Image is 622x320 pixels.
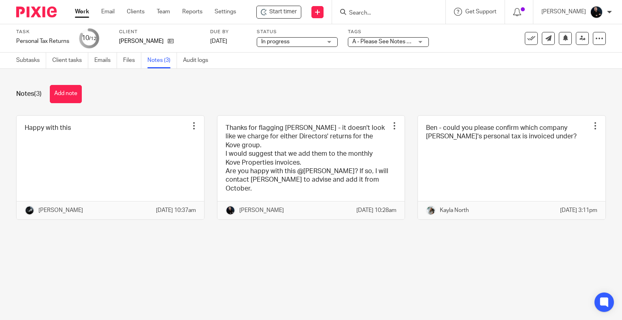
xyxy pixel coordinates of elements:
a: Audit logs [183,53,214,68]
p: [PERSON_NAME] [38,206,83,214]
button: Add note [50,85,82,103]
span: (3) [34,91,42,97]
small: /12 [89,36,96,41]
img: Headshots%20accounting4everything_Poppy%20Jakes%20Photography-2203.jpg [226,206,235,215]
span: In progress [261,39,290,45]
label: Due by [210,29,247,35]
span: Get Support [465,9,496,15]
span: Start timer [269,8,297,16]
p: [DATE] 10:37am [156,206,196,214]
label: Task [16,29,69,35]
a: Notes (3) [147,53,177,68]
label: Client [119,29,200,35]
p: [PERSON_NAME] [239,206,284,214]
img: 1000002122.jpg [25,206,34,215]
p: Kayla North [440,206,469,214]
p: [PERSON_NAME] [541,8,586,16]
a: Team [157,8,170,16]
a: Files [123,53,141,68]
a: Email [101,8,115,16]
div: 10 [82,34,96,43]
span: [DATE] [210,38,227,44]
input: Search [348,10,421,17]
div: Daniel Duffield - Personal Tax Returns [256,6,301,19]
a: Subtasks [16,53,46,68]
p: [DATE] 3:11pm [560,206,597,214]
a: Reports [182,8,202,16]
img: Profile%20Photo.png [426,206,436,215]
a: Clients [127,8,145,16]
a: Work [75,8,89,16]
label: Tags [348,29,429,35]
span: A - Please See Notes + 1 [352,39,414,45]
p: [PERSON_NAME] [119,37,164,45]
h1: Notes [16,90,42,98]
a: Emails [94,53,117,68]
div: Personal Tax Returns [16,37,69,45]
img: Headshots%20accounting4everything_Poppy%20Jakes%20Photography-2203.jpg [590,6,603,19]
label: Status [257,29,338,35]
p: [DATE] 10:28am [356,206,396,214]
img: Pixie [16,6,57,17]
a: Client tasks [52,53,88,68]
a: Settings [215,8,236,16]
